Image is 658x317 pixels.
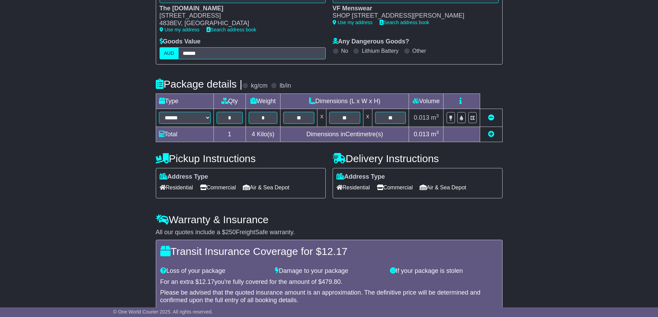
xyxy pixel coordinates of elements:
h4: Package details | [156,78,242,90]
label: Lithium Battery [362,48,399,54]
td: Kilo(s) [246,127,280,142]
div: Loss of your package [157,267,272,275]
span: © One World Courier 2025. All rights reserved. [113,309,213,315]
span: Residential [336,182,370,193]
td: Weight [246,93,280,109]
span: m [431,114,439,121]
div: 4838EV, [GEOGRAPHIC_DATA] [160,20,319,27]
div: [STREET_ADDRESS] [160,12,319,20]
div: The [DOMAIN_NAME] [160,5,319,12]
label: Address Type [160,173,208,181]
sup: 3 [436,113,439,118]
td: x [317,109,326,127]
td: x [363,109,372,127]
label: Any Dangerous Goods? [333,38,409,46]
label: No [341,48,348,54]
label: Goods Value [160,38,201,46]
a: Search address book [380,20,429,25]
td: Volume [409,93,444,109]
label: Address Type [336,173,385,181]
a: Add new item [488,131,494,138]
span: Commercial [377,182,413,193]
span: 12.17 [322,246,347,257]
span: Air & Sea Depot [420,182,466,193]
span: 0.013 [414,131,429,138]
label: lb/in [279,82,291,90]
a: Use my address [333,20,373,25]
span: 250 [226,229,236,236]
div: Damage to your package [271,267,387,275]
div: All our quotes include a $ FreightSafe warranty. [156,229,503,236]
div: If your package is stolen [387,267,502,275]
a: Use my address [160,27,200,32]
td: 1 [213,127,246,142]
div: VF Menswear [333,5,492,12]
span: Residential [160,182,193,193]
label: AUD [160,47,179,59]
label: Other [412,48,426,54]
td: Dimensions (L x W x H) [280,93,409,109]
h4: Warranty & Insurance [156,214,503,225]
span: Commercial [200,182,236,193]
td: Type [156,93,213,109]
sup: 3 [436,130,439,135]
div: For an extra $ you're fully covered for the amount of $ . [160,278,498,286]
h4: Delivery Instructions [333,153,503,164]
span: 0.013 [414,114,429,121]
span: Air & Sea Depot [243,182,289,193]
a: Search address book [207,27,256,32]
span: 12.17 [199,278,214,285]
span: 4 [251,131,255,138]
label: kg/cm [251,82,267,90]
h4: Transit Insurance Coverage for $ [160,246,498,257]
span: m [431,131,439,138]
div: Please be advised that the quoted insurance amount is an approximation. The definitive price will... [160,289,498,304]
span: 479.80 [322,278,341,285]
td: Dimensions in Centimetre(s) [280,127,409,142]
td: Qty [213,93,246,109]
div: SHOP [STREET_ADDRESS][PERSON_NAME] [333,12,492,20]
h4: Pickup Instructions [156,153,326,164]
td: Total [156,127,213,142]
a: Remove this item [488,114,494,121]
